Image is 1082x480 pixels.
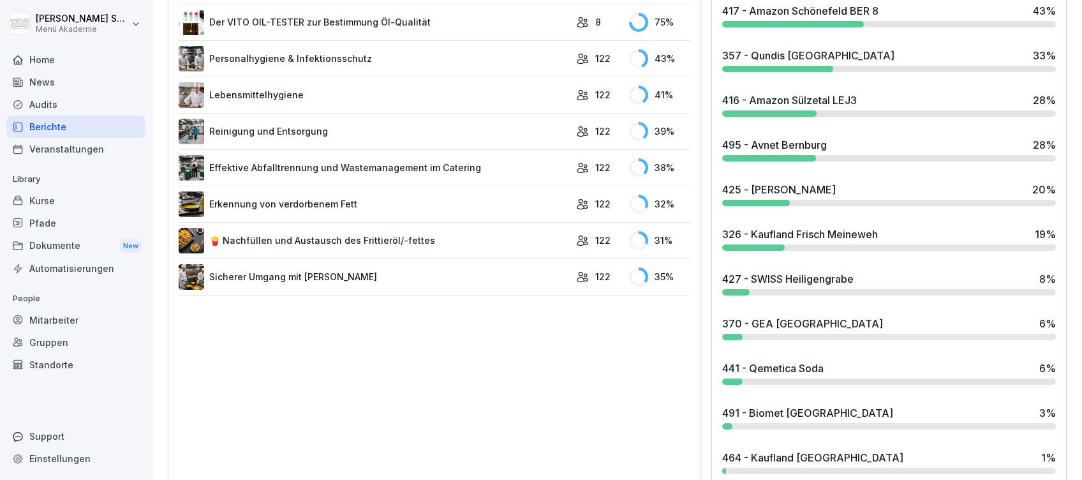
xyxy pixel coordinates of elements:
a: Lebensmittelhygiene [179,82,570,108]
div: Support [6,425,145,447]
div: 35 % [629,267,690,287]
img: tq1iwfpjw7gb8q143pboqzza.png [179,46,204,71]
a: Effektive Abfalltrennung und Wastemanagement im Catering [179,155,570,181]
div: 6 % [1039,361,1056,376]
div: 43 % [1033,3,1056,19]
a: 495 - Avnet Bernburg28% [717,132,1061,167]
a: Automatisierungen [6,257,145,280]
a: 491 - Biomet [GEOGRAPHIC_DATA]3% [717,400,1061,435]
a: 441 - Qemetica Soda6% [717,356,1061,390]
img: vqex8dna0ap6n9z3xzcqrj3m.png [179,191,204,217]
div: 75 % [629,13,690,32]
a: Personalhygiene & Infektionsschutz [179,46,570,71]
a: Erkennung von verdorbenem Fett [179,191,570,217]
a: Audits [6,93,145,116]
img: cuv45xaybhkpnu38aw8lcrqq.png [179,228,204,253]
div: 425 - [PERSON_NAME] [722,182,836,197]
a: Gruppen [6,331,145,354]
p: 122 [595,234,611,247]
p: 122 [595,88,611,101]
p: [PERSON_NAME] Schülzke [36,13,129,24]
a: 416 - Amazon Sülzetal LEJ328% [717,87,1061,122]
div: 19 % [1035,227,1056,242]
p: 122 [595,52,611,65]
a: Kurse [6,190,145,212]
div: 1 % [1041,450,1056,465]
a: Einstellungen [6,447,145,470]
div: 441 - Qemetica Soda [722,361,824,376]
img: up30sq4qohmlf9oyka1pt50j.png [179,10,204,35]
p: 8 [595,15,601,29]
div: 464 - Kaufland [GEOGRAPHIC_DATA] [722,450,903,465]
div: 370 - GEA [GEOGRAPHIC_DATA] [722,316,883,331]
div: 357 - Qundis [GEOGRAPHIC_DATA] [722,48,894,63]
p: 122 [595,197,611,211]
a: Pfade [6,212,145,234]
div: 39 % [629,122,690,141]
img: nskg7vq6i7f4obzkcl4brg5j.png [179,119,204,144]
a: Der VITO OIL-TESTER zur Bestimmung Öl-Qualität [179,10,570,35]
div: 6 % [1039,316,1056,331]
p: Menü Akademie [36,25,129,34]
a: Sicherer Umgang mit [PERSON_NAME] [179,264,570,290]
div: 20 % [1032,182,1056,197]
img: jz0fz12u36edh1e04itkdbcq.png [179,82,204,108]
a: Home [6,49,145,71]
a: 🍟 Nachfüllen und Austausch des Frittieröl/-fettes [179,228,570,253]
a: Mitarbeiter [6,309,145,331]
p: People [6,289,145,309]
div: 491 - Biomet [GEOGRAPHIC_DATA] [722,405,893,421]
a: 425 - [PERSON_NAME]20% [717,177,1061,211]
a: 427 - SWISS Heiligengrabe8% [717,266,1061,301]
div: 28 % [1033,93,1056,108]
img: oyzz4yrw5r2vs0n5ee8wihvj.png [179,264,204,290]
div: 326 - Kaufland Frisch Meineweh [722,227,878,242]
div: 38 % [629,158,690,177]
a: Reinigung und Entsorgung [179,119,570,144]
a: DokumenteNew [6,234,145,258]
div: New [120,239,142,253]
div: 32 % [629,195,690,214]
div: 417 - Amazon Schönefeld BER 8 [722,3,878,19]
div: 8 % [1039,271,1056,287]
div: 427 - SWISS Heiligengrabe [722,271,854,287]
p: 122 [595,161,611,174]
div: 33 % [1033,48,1056,63]
a: Berichte [6,116,145,138]
a: 464 - Kaufland [GEOGRAPHIC_DATA]1% [717,445,1061,479]
div: 43 % [629,49,690,68]
a: News [6,71,145,93]
a: 370 - GEA [GEOGRAPHIC_DATA]6% [717,311,1061,345]
a: Standorte [6,354,145,376]
a: Veranstaltungen [6,138,145,160]
p: Library [6,169,145,190]
div: 3 % [1039,405,1056,421]
div: 41 % [629,86,690,105]
img: he669w9sgyb8g06jkdrmvx6u.png [179,155,204,181]
p: 122 [595,270,611,283]
a: 326 - Kaufland Frisch Meineweh19% [717,221,1061,256]
div: 28 % [1033,137,1056,153]
div: 416 - Amazon Sülzetal LEJ3 [722,93,857,108]
a: 357 - Qundis [GEOGRAPHIC_DATA]33% [717,43,1061,77]
p: 122 [595,124,611,138]
div: Dokumente [6,234,145,258]
div: 495 - Avnet Bernburg [722,137,827,153]
div: 31 % [629,231,690,250]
